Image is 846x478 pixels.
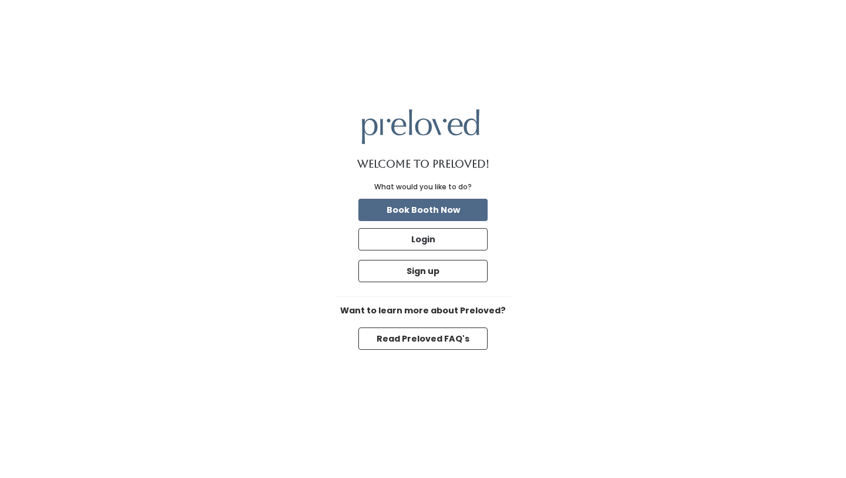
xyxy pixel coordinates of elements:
h6: Want to learn more about Preloved? [335,306,511,316]
button: Book Booth Now [358,199,488,221]
button: Login [358,228,488,250]
img: preloved logo [362,109,479,144]
div: What would you like to do? [374,182,472,192]
button: Sign up [358,260,488,282]
button: Read Preloved FAQ's [358,327,488,350]
a: Login [356,226,490,253]
a: Sign up [356,258,490,285]
h1: Welcome to Preloved! [357,158,489,170]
